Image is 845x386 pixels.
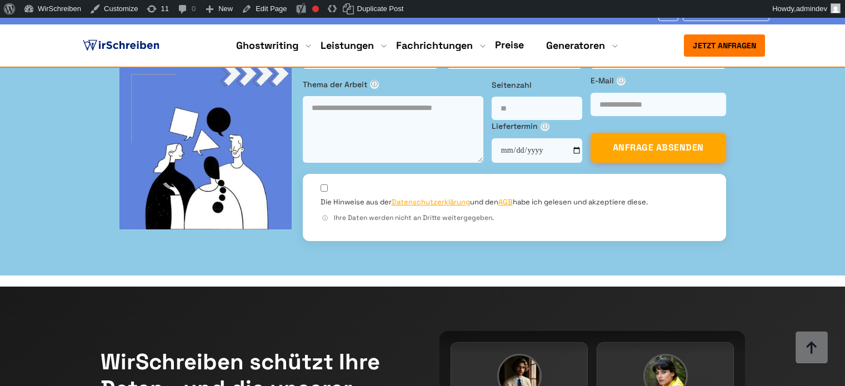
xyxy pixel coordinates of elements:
a: Fachrichtungen [396,39,473,52]
img: logo ghostwriter-österreich [81,37,162,54]
span: ⓘ [321,214,329,223]
a: Leistungen [321,39,374,52]
a: Generatoren [546,39,605,52]
a: Ghostwriting [236,39,298,52]
a: Datenschutzerklärung [392,197,470,207]
label: Seitenzahl [492,79,582,91]
a: Preise [495,38,524,51]
div: Focus keyphrase not set [312,6,319,12]
img: button top [795,332,828,365]
label: E-Mail [591,74,726,87]
button: Jetzt anfragen [684,34,765,57]
label: Thema der Arbeit [303,78,483,91]
div: Ihre Daten werden nicht an Dritte weitergegeben. [321,213,708,223]
label: Liefertermin [492,120,582,132]
img: bg [119,57,292,229]
span: admindev [796,4,827,13]
span: ⓘ [617,77,626,86]
a: AGB [498,197,513,207]
span: ⓘ [370,80,379,89]
button: ANFRAGE ABSENDEN [591,133,726,163]
span: ⓘ [541,122,549,131]
label: Die Hinweise aus der und den habe ich gelesen und akzeptiere diese. [321,197,648,207]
